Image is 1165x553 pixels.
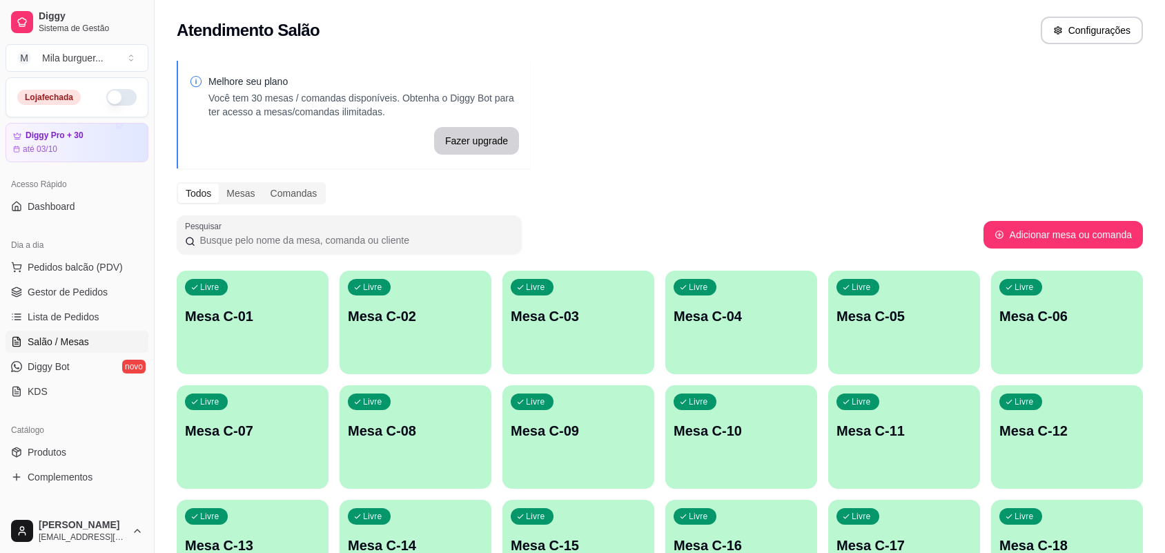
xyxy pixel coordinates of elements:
[991,385,1143,489] button: LivreMesa C-12
[6,466,148,488] a: Complementos
[526,511,545,522] p: Livre
[828,385,980,489] button: LivreMesa C-11
[852,282,871,293] p: Livre
[6,306,148,328] a: Lista de Pedidos
[23,144,57,155] article: até 03/10
[340,271,491,374] button: LivreMesa C-02
[6,173,148,195] div: Acesso Rápido
[665,385,817,489] button: LivreMesa C-10
[852,396,871,407] p: Livre
[28,285,108,299] span: Gestor de Pedidos
[28,310,99,324] span: Lista de Pedidos
[6,234,148,256] div: Dia a dia
[6,356,148,378] a: Diggy Botnovo
[6,380,148,402] a: KDS
[991,271,1143,374] button: LivreMesa C-06
[6,441,148,463] a: Produtos
[200,396,219,407] p: Livre
[852,511,871,522] p: Livre
[348,307,483,326] p: Mesa C-02
[674,307,809,326] p: Mesa C-04
[674,421,809,440] p: Mesa C-10
[26,130,84,141] article: Diggy Pro + 30
[511,421,646,440] p: Mesa C-09
[28,335,89,349] span: Salão / Mesas
[1015,511,1034,522] p: Livre
[177,271,329,374] button: LivreMesa C-01
[39,519,126,532] span: [PERSON_NAME]
[6,514,148,547] button: [PERSON_NAME][EMAIL_ADDRESS][DOMAIN_NAME]
[363,396,382,407] p: Livre
[1015,282,1034,293] p: Livre
[28,445,66,459] span: Produtos
[185,307,320,326] p: Mesa C-01
[6,6,148,39] a: DiggySistema de Gestão
[185,421,320,440] p: Mesa C-07
[689,282,708,293] p: Livre
[17,90,81,105] div: Loja fechada
[999,307,1135,326] p: Mesa C-06
[689,396,708,407] p: Livre
[42,51,104,65] div: Mila burguer ...
[689,511,708,522] p: Livre
[28,260,123,274] span: Pedidos balcão (PDV)
[28,360,70,373] span: Diggy Bot
[665,271,817,374] button: LivreMesa C-04
[434,127,519,155] button: Fazer upgrade
[363,511,382,522] p: Livre
[177,385,329,489] button: LivreMesa C-07
[200,511,219,522] p: Livre
[502,385,654,489] button: LivreMesa C-09
[348,421,483,440] p: Mesa C-08
[6,281,148,303] a: Gestor de Pedidos
[6,123,148,162] a: Diggy Pro + 30até 03/10
[106,89,137,106] button: Alterar Status
[340,385,491,489] button: LivreMesa C-08
[999,421,1135,440] p: Mesa C-12
[511,307,646,326] p: Mesa C-03
[39,23,143,34] span: Sistema de Gestão
[39,10,143,23] span: Diggy
[6,419,148,441] div: Catálogo
[6,256,148,278] button: Pedidos balcão (PDV)
[1041,17,1143,44] button: Configurações
[195,233,513,247] input: Pesquisar
[208,75,519,88] p: Melhore seu plano
[17,51,31,65] span: M
[6,44,148,72] button: Select a team
[28,385,48,398] span: KDS
[836,421,972,440] p: Mesa C-11
[6,331,148,353] a: Salão / Mesas
[836,307,972,326] p: Mesa C-05
[177,19,320,41] h2: Atendimento Salão
[208,91,519,119] p: Você tem 30 mesas / comandas disponíveis. Obtenha o Diggy Bot para ter acesso a mesas/comandas il...
[28,470,92,484] span: Complementos
[828,271,980,374] button: LivreMesa C-05
[185,220,226,232] label: Pesquisar
[526,396,545,407] p: Livre
[200,282,219,293] p: Livre
[502,271,654,374] button: LivreMesa C-03
[983,221,1143,249] button: Adicionar mesa ou comanda
[263,184,325,203] div: Comandas
[39,532,126,543] span: [EMAIL_ADDRESS][DOMAIN_NAME]
[363,282,382,293] p: Livre
[526,282,545,293] p: Livre
[219,184,262,203] div: Mesas
[28,200,75,213] span: Dashboard
[1015,396,1034,407] p: Livre
[178,184,219,203] div: Todos
[6,195,148,217] a: Dashboard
